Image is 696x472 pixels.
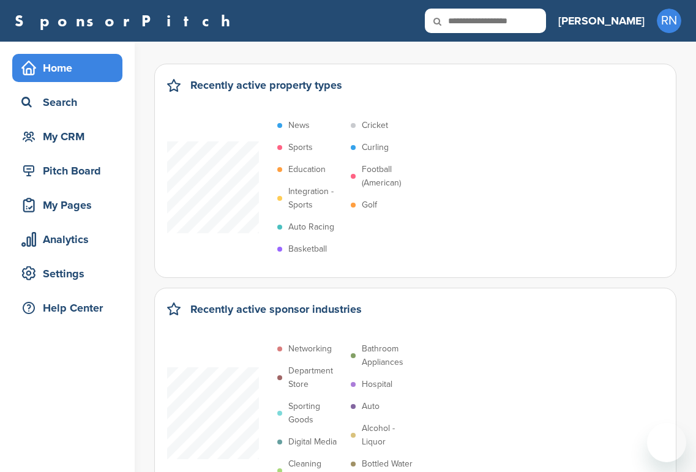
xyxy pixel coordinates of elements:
div: My Pages [18,194,122,216]
div: My CRM [18,125,122,148]
a: My Pages [12,191,122,219]
p: Curling [362,141,389,154]
div: Settings [18,263,122,285]
p: Department Store [288,364,345,391]
a: Help Center [12,294,122,322]
a: SponsorPitch [15,13,238,29]
p: News [288,119,310,132]
h2: Recently active sponsor industries [190,301,362,318]
a: Analytics [12,225,122,253]
p: Golf [362,198,377,212]
h3: [PERSON_NAME] [558,12,645,29]
p: Bottled Water [362,457,413,471]
div: Search [18,91,122,113]
a: [PERSON_NAME] [558,7,645,34]
a: Pitch Board [12,157,122,185]
div: Pitch Board [18,160,122,182]
span: RN [657,9,681,33]
a: Settings [12,260,122,288]
p: Sporting Goods [288,400,345,427]
p: Education [288,163,326,176]
p: Hospital [362,378,392,391]
p: Cricket [362,119,388,132]
div: Help Center [18,297,122,319]
p: Auto [362,400,380,413]
div: Analytics [18,228,122,250]
p: Integration - Sports [288,185,345,212]
p: Networking [288,342,332,356]
p: Alcohol - Liquor [362,422,418,449]
p: Basketball [288,242,327,256]
a: Home [12,54,122,82]
p: Digital Media [288,435,337,449]
p: Auto Racing [288,220,334,234]
a: Search [12,88,122,116]
a: My CRM [12,122,122,151]
p: Football (American) [362,163,418,190]
div: Home [18,57,122,79]
iframe: Button to launch messaging window [647,423,686,462]
h2: Recently active property types [190,77,342,94]
p: Sports [288,141,313,154]
p: Bathroom Appliances [362,342,418,369]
